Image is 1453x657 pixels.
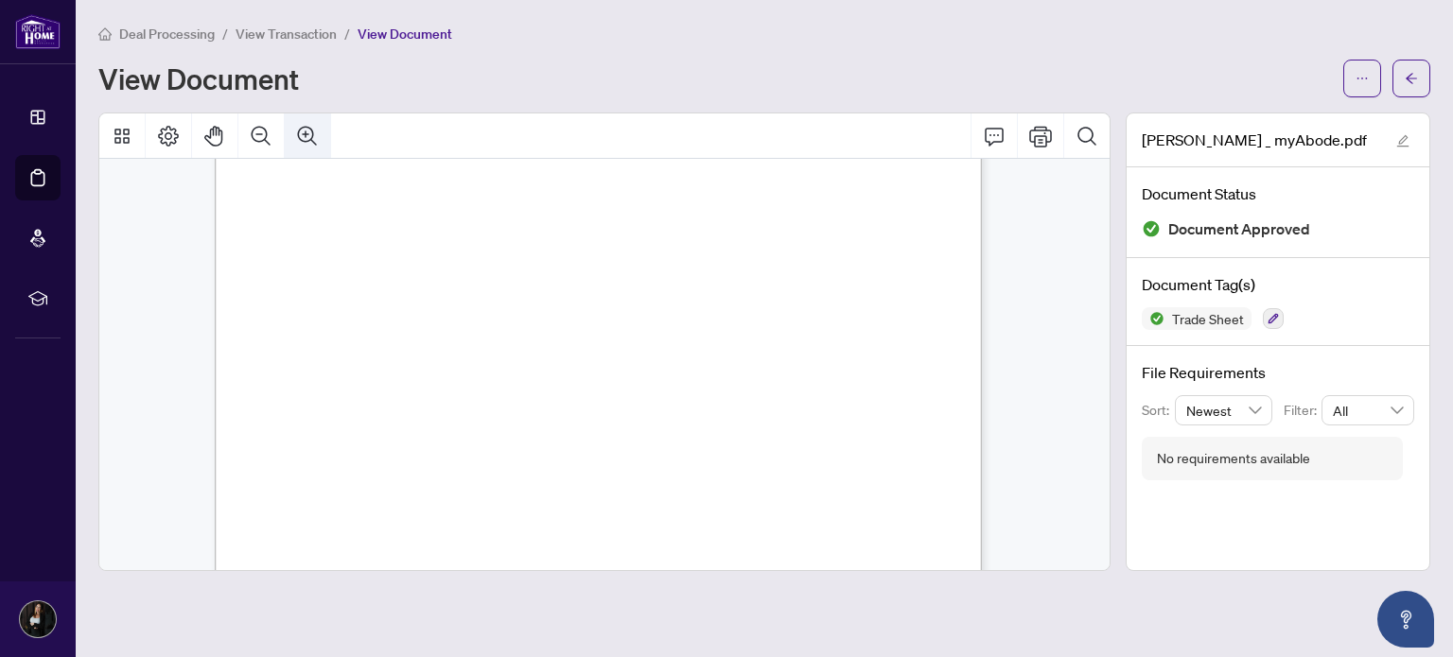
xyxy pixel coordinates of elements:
[1142,361,1414,384] h4: File Requirements
[1284,400,1322,421] p: Filter:
[1142,307,1164,330] img: Status Icon
[1142,219,1161,238] img: Document Status
[1142,182,1414,205] h4: Document Status
[1356,72,1369,85] span: ellipsis
[98,27,112,41] span: home
[1142,400,1175,421] p: Sort:
[1168,216,1310,242] span: Document Approved
[1142,129,1367,151] span: [PERSON_NAME] _ myAbode.pdf
[236,26,337,43] span: View Transaction
[1164,312,1252,325] span: Trade Sheet
[15,14,61,49] img: logo
[1396,134,1409,147] span: edit
[98,63,299,94] h1: View Document
[119,26,215,43] span: Deal Processing
[20,601,56,637] img: Profile Icon
[1333,396,1403,424] span: All
[1377,591,1434,648] button: Open asap
[1157,448,1310,469] div: No requirements available
[358,26,452,43] span: View Document
[1186,396,1262,424] span: Newest
[1142,273,1414,296] h4: Document Tag(s)
[222,23,228,44] li: /
[344,23,350,44] li: /
[1405,72,1418,85] span: arrow-left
